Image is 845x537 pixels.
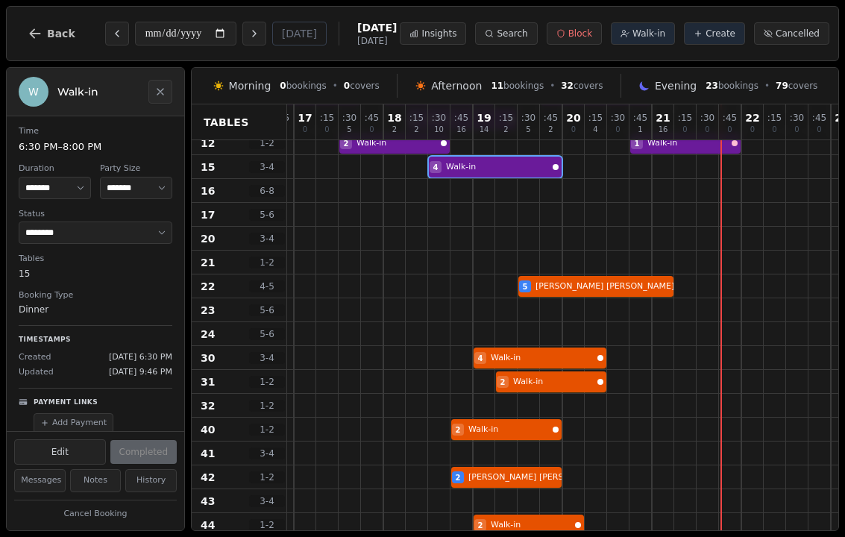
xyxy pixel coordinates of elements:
[201,398,215,413] span: 32
[566,113,580,123] span: 20
[392,126,397,134] span: 2
[503,126,508,134] span: 2
[249,280,285,292] span: 4 - 5
[249,233,285,245] span: 3 - 4
[817,126,821,134] span: 0
[632,28,665,40] span: Walk-in
[249,304,285,316] span: 5 - 6
[280,81,286,91] span: 0
[456,424,461,436] span: 2
[249,376,285,388] span: 1 - 2
[500,377,506,388] span: 2
[365,113,379,122] span: : 45
[249,185,285,197] span: 6 - 8
[34,398,98,408] p: Payment Links
[812,113,826,122] span: : 45
[19,351,51,364] span: Created
[249,400,285,412] span: 1 - 2
[19,139,172,154] dd: 6:30 PM – 8:00 PM
[201,255,215,270] span: 21
[201,231,215,246] span: 20
[249,137,285,149] span: 1 - 2
[776,81,788,91] span: 79
[414,126,418,134] span: 2
[434,126,444,134] span: 10
[320,113,334,122] span: : 15
[706,28,735,40] span: Create
[468,424,550,436] span: Walk-in
[491,80,544,92] span: bookings
[745,113,759,123] span: 22
[19,208,172,221] dt: Status
[369,126,374,134] span: 0
[333,80,338,92] span: •
[14,469,66,492] button: Messages
[201,518,215,533] span: 44
[249,328,285,340] span: 5 - 6
[298,113,312,123] span: 17
[750,126,755,134] span: 0
[47,28,75,39] span: Back
[19,125,172,138] dt: Time
[776,80,817,92] span: covers
[19,253,172,266] dt: Tables
[656,113,670,123] span: 21
[497,28,527,40] span: Search
[201,374,215,389] span: 31
[454,113,468,122] span: : 45
[249,352,285,364] span: 3 - 4
[201,327,215,342] span: 24
[148,80,172,104] button: Close
[478,520,483,531] span: 2
[772,126,776,134] span: 0
[19,303,172,316] dd: Dinner
[70,469,122,492] button: Notes
[478,353,483,364] span: 4
[421,28,456,40] span: Insights
[201,446,215,461] span: 41
[201,303,215,318] span: 23
[655,78,697,93] span: Evening
[19,366,54,379] span: Updated
[100,163,172,175] dt: Party Size
[387,113,401,123] span: 18
[521,113,535,122] span: : 30
[400,22,466,45] button: Insights
[229,78,271,93] span: Morning
[611,22,675,45] button: Walk-in
[611,113,625,122] span: : 30
[249,209,285,221] span: 5 - 6
[477,113,491,123] span: 19
[109,366,172,379] span: [DATE] 9:46 PM
[109,351,172,364] span: [DATE] 6:30 PM
[456,472,461,483] span: 2
[201,136,215,151] span: 12
[19,163,91,175] dt: Duration
[633,113,647,122] span: : 45
[705,126,709,134] span: 0
[242,22,266,45] button: Next day
[456,126,466,134] span: 16
[57,84,139,99] h2: Walk-in
[499,113,513,122] span: : 15
[548,126,553,134] span: 2
[16,16,87,51] button: Back
[201,422,215,437] span: 40
[638,126,642,134] span: 1
[344,81,350,91] span: 0
[324,126,329,134] span: 0
[535,280,674,293] span: [PERSON_NAME] [PERSON_NAME]
[249,447,285,459] span: 3 - 4
[764,80,770,92] span: •
[491,81,503,91] span: 11
[433,162,439,173] span: 4
[776,28,820,40] span: Cancelled
[14,439,106,465] button: Edit
[105,22,129,45] button: Previous day
[201,351,215,365] span: 30
[249,519,285,531] span: 1 - 2
[790,113,804,122] span: : 30
[431,78,482,93] span: Afternoon
[249,495,285,507] span: 3 - 4
[659,126,668,134] span: 16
